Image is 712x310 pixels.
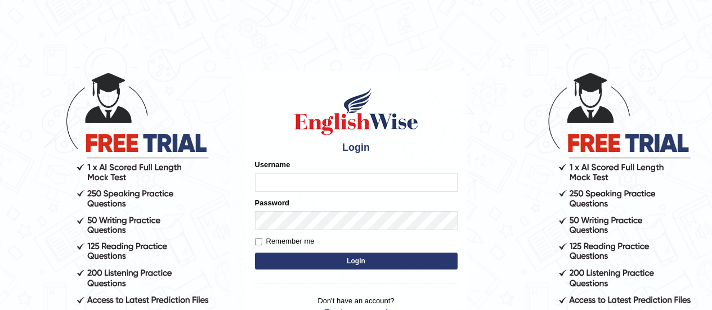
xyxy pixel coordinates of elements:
label: Username [255,159,290,170]
input: Remember me [255,238,262,245]
img: Logo of English Wise sign in for intelligent practice with AI [292,86,420,137]
label: Remember me [255,236,315,247]
label: Password [255,197,289,208]
h4: Login [255,142,458,154]
button: Login [255,253,458,269]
